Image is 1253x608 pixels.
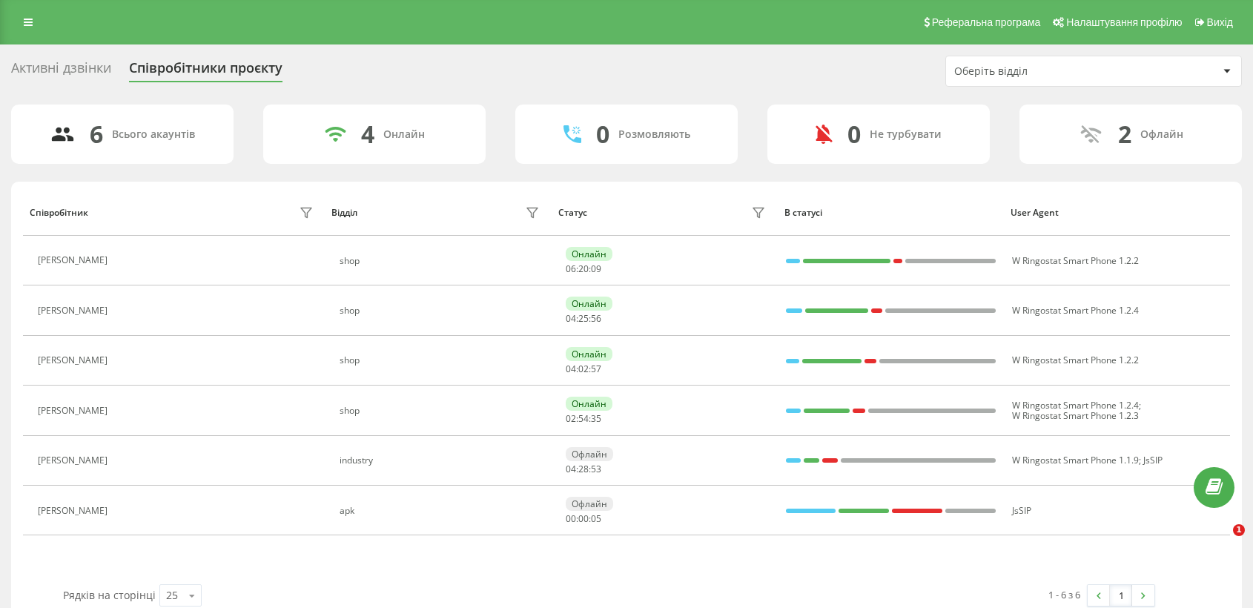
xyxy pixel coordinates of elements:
span: 00 [578,512,589,525]
div: : : [566,514,601,524]
div: Офлайн [566,497,613,511]
div: shop [340,256,543,266]
div: [PERSON_NAME] [38,455,111,466]
span: 09 [591,262,601,275]
span: 04 [566,463,576,475]
span: 02 [566,412,576,425]
span: Налаштування профілю [1066,16,1182,28]
div: Оберіть відділ [954,65,1131,78]
span: W Ringostat Smart Phone 1.2.3 [1012,409,1139,422]
span: 06 [566,262,576,275]
div: Онлайн [566,247,612,261]
span: 54 [578,412,589,425]
div: User Agent [1011,208,1223,218]
div: : : [566,414,601,424]
div: shop [340,355,543,366]
span: W Ringostat Smart Phone 1.2.4 [1012,399,1139,412]
div: 0 [847,120,861,148]
span: 25 [578,312,589,325]
span: 02 [578,363,589,375]
span: 1 [1233,524,1245,536]
div: Онлайн [566,347,612,361]
div: : : [566,464,601,475]
div: Онлайн [566,297,612,311]
div: Співробітники проєкту [129,60,282,83]
div: 6 [90,120,103,148]
span: W Ringostat Smart Phone 1.2.2 [1012,254,1139,267]
div: Офлайн [1140,128,1183,141]
span: 04 [566,363,576,375]
span: Реферальна програма [932,16,1041,28]
div: industry [340,455,543,466]
div: Онлайн [566,397,612,411]
a: 1 [1110,585,1132,606]
div: [PERSON_NAME] [38,406,111,416]
div: 2 [1118,120,1131,148]
span: 04 [566,312,576,325]
span: W Ringostat Smart Phone 1.2.4 [1012,304,1139,317]
span: W Ringostat Smart Phone 1.1.9 [1012,454,1139,466]
span: 53 [591,463,601,475]
div: [PERSON_NAME] [38,355,111,366]
div: Відділ [331,208,357,218]
span: 28 [578,463,589,475]
div: apk [340,506,543,516]
div: : : [566,314,601,324]
div: Офлайн [566,447,613,461]
div: Всього акаунтів [112,128,195,141]
div: Не турбувати [870,128,942,141]
div: [PERSON_NAME] [38,305,111,316]
span: Рядків на сторінці [63,588,156,602]
div: Співробітник [30,208,88,218]
div: 4 [361,120,374,148]
div: shop [340,406,543,416]
iframe: Intercom live chat [1203,524,1238,560]
div: В статусі [784,208,996,218]
div: 25 [166,588,178,603]
div: 1 - 6 з 6 [1048,587,1080,602]
div: Розмовляють [618,128,690,141]
div: shop [340,305,543,316]
div: 0 [596,120,609,148]
div: Статус [558,208,587,218]
span: JsSIP [1012,504,1031,517]
span: 20 [578,262,589,275]
div: [PERSON_NAME] [38,506,111,516]
span: JsSIP [1143,454,1163,466]
span: 57 [591,363,601,375]
div: [PERSON_NAME] [38,255,111,265]
div: : : [566,264,601,274]
div: : : [566,364,601,374]
div: Активні дзвінки [11,60,111,83]
span: 05 [591,512,601,525]
span: 35 [591,412,601,425]
span: W Ringostat Smart Phone 1.2.2 [1012,354,1139,366]
span: Вихід [1207,16,1233,28]
span: 00 [566,512,576,525]
span: 56 [591,312,601,325]
div: Онлайн [383,128,425,141]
